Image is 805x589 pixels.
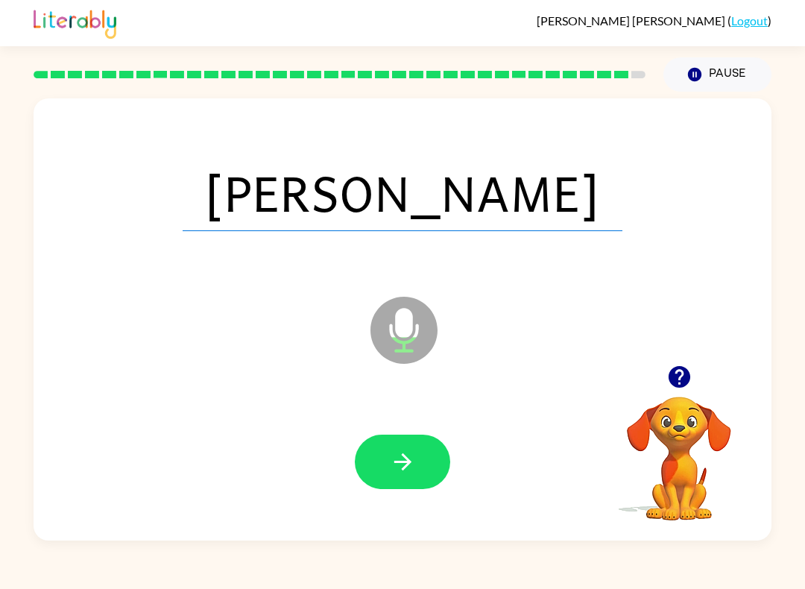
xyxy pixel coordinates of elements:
span: [PERSON_NAME] [183,154,622,231]
span: [PERSON_NAME] [PERSON_NAME] [537,13,727,28]
button: Pause [663,57,771,92]
div: ( ) [537,13,771,28]
video: Your browser must support playing .mp4 files to use Literably. Please try using another browser. [604,374,754,523]
img: Literably [34,6,116,39]
a: Logout [731,13,768,28]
